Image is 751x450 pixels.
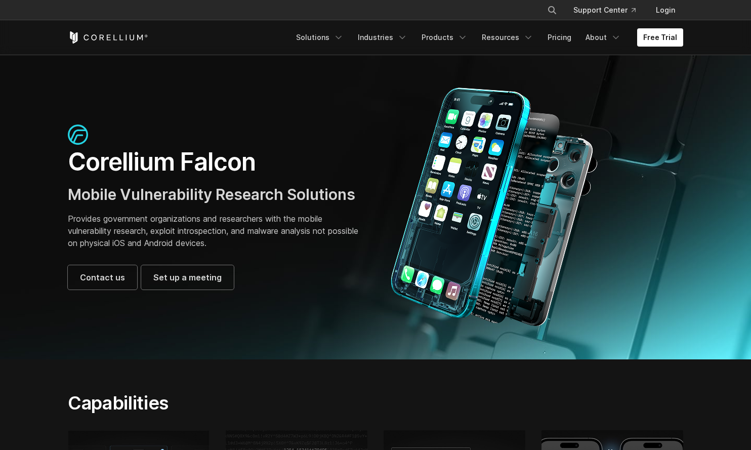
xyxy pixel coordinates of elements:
h2: Capabilities [68,392,471,414]
span: Mobile Vulnerability Research Solutions [68,185,355,203]
a: Corellium Home [68,31,148,44]
a: Pricing [541,28,577,47]
a: Contact us [68,265,137,290]
img: falcon-icon [68,125,88,145]
a: Free Trial [637,28,683,47]
a: Products [415,28,474,47]
a: About [579,28,627,47]
img: Corellium_Falcon Hero 1 [386,87,603,327]
a: Solutions [290,28,350,47]
a: Support Center [565,1,644,19]
button: Search [543,1,561,19]
span: Contact us [80,271,125,283]
div: Navigation Menu [535,1,683,19]
h1: Corellium Falcon [68,147,365,177]
a: Login [648,1,683,19]
a: Resources [476,28,539,47]
a: Set up a meeting [141,265,234,290]
span: Set up a meeting [153,271,222,283]
div: Navigation Menu [290,28,683,47]
a: Industries [352,28,413,47]
p: Provides government organizations and researchers with the mobile vulnerability research, exploit... [68,213,365,249]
